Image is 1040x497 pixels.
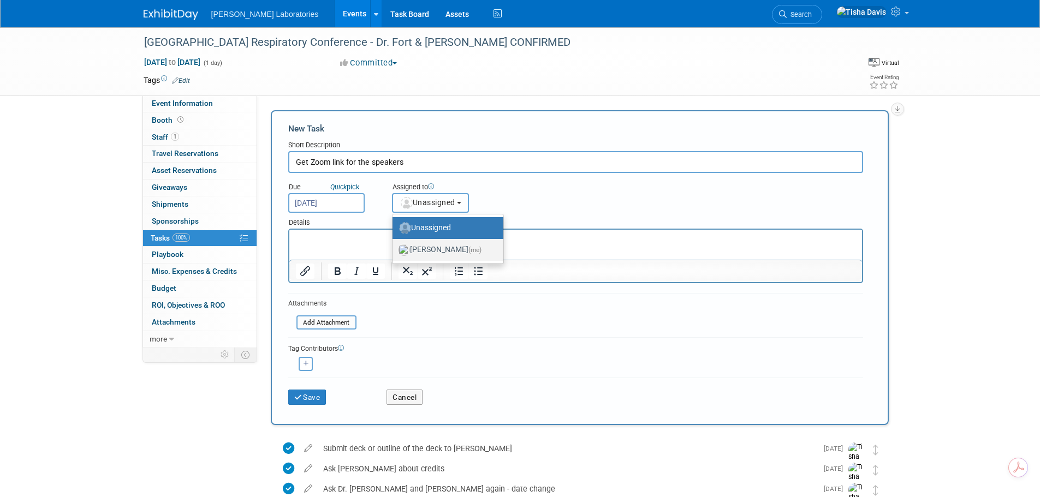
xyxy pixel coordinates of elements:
[299,464,318,474] a: edit
[152,284,176,292] span: Budget
[824,445,848,452] span: [DATE]
[418,264,436,279] button: Superscript
[288,182,376,193] div: Due
[288,390,326,405] button: Save
[392,182,524,193] div: Assigned to
[152,301,225,309] span: ROI, Objectives & ROO
[824,485,848,493] span: [DATE]
[873,445,878,455] i: Move task
[234,348,257,362] td: Toggle Event Tabs
[873,485,878,495] i: Move task
[143,129,257,146] a: Staff1
[143,297,257,314] a: ROI, Objectives & ROO
[216,348,235,362] td: Personalize Event Tab Strip
[143,230,257,247] a: Tasks100%
[175,116,186,124] span: Booth not reserved yet
[347,264,366,279] button: Italic
[873,465,878,475] i: Move task
[152,99,213,107] span: Event Information
[150,334,167,343] span: more
[869,58,879,67] img: Format-Virtual.png
[787,10,812,19] span: Search
[881,59,899,67] div: Virtual
[299,444,318,453] a: edit
[152,149,218,158] span: Travel Reservations
[869,57,899,68] div: Event Format
[143,314,257,331] a: Attachments
[152,116,186,124] span: Booth
[288,213,863,229] div: Details
[152,133,179,141] span: Staff
[288,140,863,151] div: Short Description
[469,264,488,279] button: Bullet list
[211,10,319,19] span: [PERSON_NAME] Laboratories
[152,267,237,276] span: Misc. Expenses & Credits
[787,57,900,73] div: Event Format
[143,163,257,179] a: Asset Reservations
[318,439,817,458] div: Submit deck or outline of the deck to [PERSON_NAME]
[143,280,257,297] a: Budget
[392,193,470,213] button: Unassigned
[387,390,423,405] button: Cancel
[299,484,318,494] a: edit
[398,219,492,237] label: Unassigned
[296,264,314,279] button: Insert/edit link
[399,222,411,234] img: Unassigned-User-Icon.png
[173,233,190,242] span: 100%
[366,264,385,279] button: Underline
[152,318,195,326] span: Attachments
[288,123,863,135] div: New Task
[289,230,862,260] iframe: Rich Text Area
[336,57,401,69] button: Committed
[152,200,188,208] span: Shipments
[152,217,199,225] span: Sponsorships
[171,133,179,141] span: 1
[167,58,177,67] span: to
[151,233,190,242] span: Tasks
[143,264,257,280] a: Misc. Expenses & Credits
[144,57,201,67] span: [DATE] [DATE]
[328,182,361,191] a: Quickpick
[143,247,257,263] a: Playbook
[152,166,217,175] span: Asset Reservations
[143,196,257,213] a: Shipments
[143,331,257,348] a: more
[140,33,835,52] div: [GEOGRAPHIC_DATA] Respiratory Conference - Dr. Fort & [PERSON_NAME] CONFIRMED
[772,5,822,24] a: Search
[152,183,187,191] span: Giveaways
[824,465,848,472] span: [DATE]
[328,264,347,279] button: Bold
[152,250,183,259] span: Playbook
[318,459,817,478] div: Ask [PERSON_NAME] about credits
[288,151,863,173] input: Name of task or a short description
[144,9,198,20] img: ExhibitDay
[288,342,863,354] div: Tag Contributors
[848,442,865,471] img: Tisha Davis
[398,241,492,259] label: [PERSON_NAME]
[172,77,190,85] a: Edit
[869,75,899,80] div: Event Rating
[848,463,865,492] img: Tisha Davis
[450,264,468,279] button: Numbered list
[143,146,257,162] a: Travel Reservations
[203,59,222,67] span: (1 day)
[143,213,257,230] a: Sponsorships
[288,193,365,213] input: Due Date
[144,75,190,86] td: Tags
[468,246,482,254] span: (me)
[143,112,257,129] a: Booth
[143,95,257,112] a: Event Information
[288,299,356,308] div: Attachments
[399,264,417,279] button: Subscript
[400,198,455,207] span: Unassigned
[330,183,347,191] i: Quick
[143,179,257,196] a: Giveaways
[836,6,887,18] img: Tisha Davis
